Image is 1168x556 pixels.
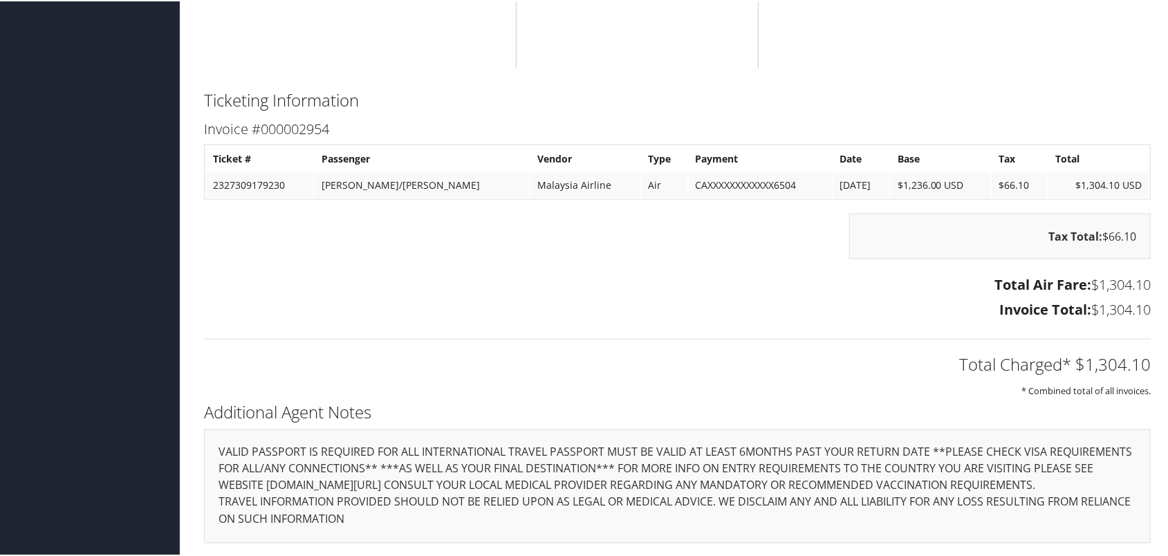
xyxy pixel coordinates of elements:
[689,172,832,196] td: CAXXXXXXXXXXXX6504
[642,172,687,196] td: Air
[530,172,640,196] td: Malaysia Airline
[204,351,1151,375] h2: Total Charged* $1,304.10
[204,299,1151,318] h3: $1,304.10
[999,299,1091,317] strong: Invoice Total:
[219,492,1136,528] p: TRAVEL INFORMATION PROVIDED SHOULD NOT BE RELIED UPON AS LEGAL OR MEDICAL ADVICE. WE DISCLAIM ANY...
[204,399,1151,423] h2: Additional Agent Notes
[849,212,1151,258] div: $66.10
[891,172,991,196] td: $1,236.00 USD
[1021,383,1151,396] small: * Combined total of all invoices.
[206,172,313,196] td: 2327309179230
[994,274,1091,293] strong: Total Air Fare:
[689,145,832,170] th: Payment
[891,145,991,170] th: Base
[315,145,530,170] th: Passenger
[992,172,1047,196] td: $66.10
[204,428,1151,542] div: VALID PASSPORT IS REQUIRED FOR ALL INTERNATIONAL TRAVEL PASSPORT MUST BE VALID AT LEAST 6MONTHS P...
[204,118,1151,138] h3: Invoice #000002954
[992,145,1047,170] th: Tax
[642,145,687,170] th: Type
[315,172,530,196] td: [PERSON_NAME]/[PERSON_NAME]
[530,145,640,170] th: Vendor
[204,274,1151,293] h3: $1,304.10
[1048,172,1149,196] td: $1,304.10 USD
[833,172,889,196] td: [DATE]
[204,87,1151,111] h2: Ticketing Information
[1048,145,1149,170] th: Total
[206,145,313,170] th: Ticket #
[833,145,889,170] th: Date
[1048,228,1102,243] strong: Tax Total:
